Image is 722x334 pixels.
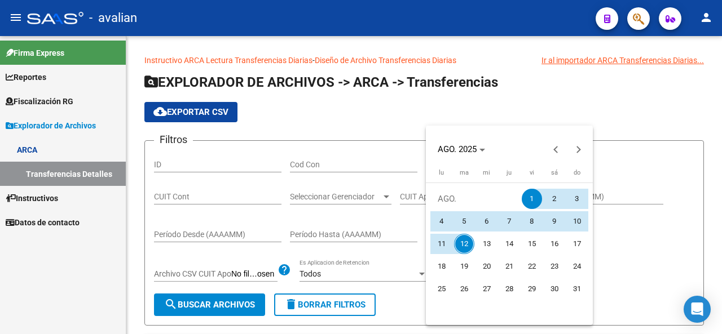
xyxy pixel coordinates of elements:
[430,210,453,233] button: 4 de agosto de 2025
[544,138,567,161] button: Previous month
[499,256,520,277] span: 21
[432,211,452,231] span: 4
[453,210,476,233] button: 5 de agosto de 2025
[551,169,558,176] span: sá
[543,188,566,210] button: 2 de agosto de 2025
[544,189,565,209] span: 2
[521,278,543,300] button: 29 de agosto de 2025
[454,211,474,231] span: 5
[567,211,587,231] span: 10
[476,255,498,278] button: 20 de agosto de 2025
[574,169,580,176] span: do
[453,255,476,278] button: 19 de agosto de 2025
[430,188,521,210] td: AGO.
[430,255,453,278] button: 18 de agosto de 2025
[567,279,587,299] span: 31
[499,234,520,254] span: 14
[567,234,587,254] span: 17
[544,234,565,254] span: 16
[530,169,534,176] span: vi
[477,279,497,299] span: 27
[566,278,588,300] button: 31 de agosto de 2025
[543,255,566,278] button: 23 de agosto de 2025
[566,188,588,210] button: 3 de agosto de 2025
[430,278,453,300] button: 25 de agosto de 2025
[498,210,521,233] button: 7 de agosto de 2025
[476,233,498,255] button: 13 de agosto de 2025
[499,211,520,231] span: 7
[476,210,498,233] button: 6 de agosto de 2025
[522,211,542,231] span: 8
[522,189,542,209] span: 1
[430,233,453,255] button: 11 de agosto de 2025
[476,278,498,300] button: 27 de agosto de 2025
[543,233,566,255] button: 16 de agosto de 2025
[507,169,512,176] span: ju
[521,210,543,233] button: 8 de agosto de 2025
[567,138,589,161] button: Next month
[522,256,542,277] span: 22
[453,278,476,300] button: 26 de agosto de 2025
[432,234,452,254] span: 11
[454,234,474,254] span: 12
[522,234,542,254] span: 15
[521,233,543,255] button: 15 de agosto de 2025
[460,169,469,176] span: ma
[439,169,444,176] span: lu
[498,233,521,255] button: 14 de agosto de 2025
[543,210,566,233] button: 9 de agosto de 2025
[453,233,476,255] button: 12 de agosto de 2025
[438,144,477,154] span: AGO. 2025
[566,210,588,233] button: 10 de agosto de 2025
[498,255,521,278] button: 21 de agosto de 2025
[566,233,588,255] button: 17 de agosto de 2025
[544,279,565,299] span: 30
[521,255,543,278] button: 22 de agosto de 2025
[567,256,587,277] span: 24
[684,296,711,323] div: Open Intercom Messenger
[432,279,452,299] span: 25
[477,256,497,277] span: 20
[477,234,497,254] span: 13
[477,211,497,231] span: 6
[454,256,474,277] span: 19
[483,169,490,176] span: mi
[454,279,474,299] span: 26
[566,255,588,278] button: 24 de agosto de 2025
[499,279,520,299] span: 28
[567,189,587,209] span: 3
[544,211,565,231] span: 9
[432,256,452,277] span: 18
[522,279,542,299] span: 29
[544,256,565,277] span: 23
[498,278,521,300] button: 28 de agosto de 2025
[543,278,566,300] button: 30 de agosto de 2025
[433,139,490,159] button: Choose month and year
[521,188,543,210] button: 1 de agosto de 2025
